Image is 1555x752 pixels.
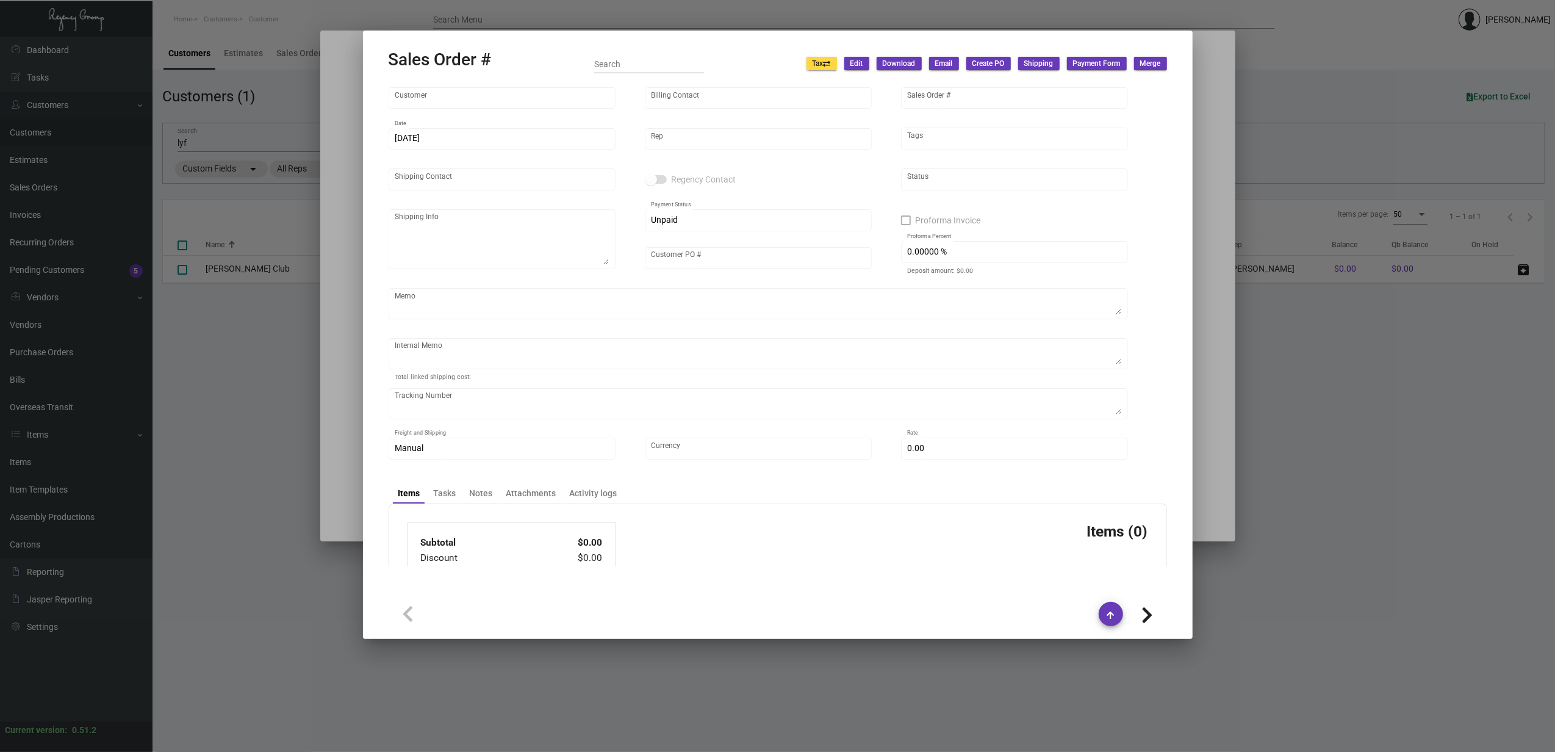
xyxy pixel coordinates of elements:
[506,487,556,500] div: Attachments
[420,551,559,566] td: Discount
[877,57,922,70] button: Download
[433,487,456,500] div: Tasks
[1140,59,1161,69] span: Merge
[966,57,1011,70] button: Create PO
[844,57,869,70] button: Edit
[672,172,736,187] span: Regency Contact
[929,57,959,70] button: Email
[559,566,603,581] td: $0.00
[559,535,603,551] td: $0.00
[883,59,916,69] span: Download
[389,49,492,70] h2: Sales Order #
[1134,57,1167,70] button: Merge
[72,724,96,737] div: 0.51.2
[395,374,471,381] mat-hint: Total linked shipping cost:
[1018,57,1060,70] button: Shipping
[1087,522,1148,540] h3: Items (0)
[1073,59,1121,69] span: Payment Form
[907,267,973,275] mat-hint: Deposit amount: $0.00
[420,566,559,581] td: Rebate
[651,215,678,225] span: Unpaid
[1024,59,1054,69] span: Shipping
[850,59,863,69] span: Edit
[569,487,617,500] div: Activity logs
[398,487,420,500] div: Items
[972,59,1005,69] span: Create PO
[1067,57,1127,70] button: Payment Form
[395,443,423,453] span: Manual
[420,535,559,551] td: Subtotal
[916,213,981,228] span: Proforma Invoice
[559,551,603,566] td: $0.00
[469,487,492,500] div: Notes
[806,57,837,70] button: Tax
[935,59,953,69] span: Email
[5,724,67,737] div: Current version:
[813,59,831,69] span: Tax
